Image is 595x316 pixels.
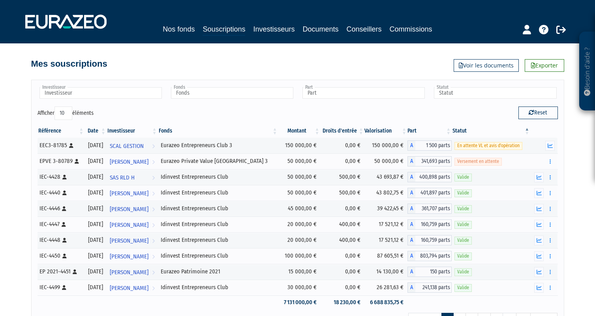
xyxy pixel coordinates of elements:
[62,254,67,258] i: [Français] Personne physique
[39,157,82,165] div: EPVE 3-80789
[364,232,407,248] td: 17 521,12 €
[364,264,407,280] td: 14 130,00 €
[407,188,452,198] div: A - Idinvest Entrepreneurs Club
[454,158,502,165] span: Versement en attente
[39,189,82,197] div: IEC-4440
[407,219,452,230] div: A - Idinvest Entrepreneurs Club
[152,202,155,217] i: Voir l'investisseur
[407,140,415,151] span: A
[253,24,295,35] a: Investisseurs
[62,238,67,243] i: [Français] Personne physique
[415,267,452,277] span: 150 parts
[152,249,155,264] i: Voir l'investisseur
[110,234,148,248] span: [PERSON_NAME]
[39,236,82,244] div: IEC-4448
[347,24,382,35] a: Conseillers
[161,157,276,165] div: Eurazeo Private Value [GEOGRAPHIC_DATA] 3
[161,189,276,197] div: Idinvest Entrepreneurs Club
[415,188,452,198] span: 401,897 parts
[107,185,158,201] a: [PERSON_NAME]
[278,232,321,248] td: 20 000,00 €
[364,217,407,232] td: 17 521,12 €
[62,285,66,290] i: [Français] Personne physique
[415,140,452,151] span: 1 500 parts
[39,252,82,260] div: IEC-4450
[107,280,158,295] a: [PERSON_NAME]
[407,172,452,182] div: A - Idinvest Entrepreneurs Club
[161,252,276,260] div: Idinvest Entrepreneurs Club
[278,138,321,153] td: 150 000,00 €
[407,235,452,245] div: A - Idinvest Entrepreneurs Club
[407,172,415,182] span: A
[407,267,415,277] span: A
[364,124,407,138] th: Valorisation: activer pour trier la colonne par ordre croissant
[278,264,321,280] td: 15 000,00 €
[364,201,407,217] td: 39 422,45 €
[87,173,104,181] div: [DATE]
[278,185,321,201] td: 50 000,00 €
[161,204,276,213] div: Idinvest Entrepreneurs Club
[278,124,321,138] th: Montant: activer pour trier la colonne par ordre croissant
[364,280,407,295] td: 26 281,63 €
[152,218,155,232] i: Voir l'investisseur
[518,107,558,119] button: Reset
[278,153,321,169] td: 50 000,00 €
[407,140,452,151] div: A - Eurazeo Entrepreneurs Club 3
[407,267,452,277] div: A - Eurazeo Patrimoine 2021
[25,15,107,29] img: 1732889491-logotype_eurazeo_blanc_rvb.png
[38,107,94,120] label: Afficher éléments
[87,157,104,165] div: [DATE]
[407,156,452,166] div: A - Eurazeo Private Value Europe 3
[415,172,452,182] span: 400,898 parts
[110,186,148,201] span: [PERSON_NAME]
[87,141,104,150] div: [DATE]
[152,186,155,201] i: Voir l'investisseur
[278,280,321,295] td: 30 000,00 €
[364,169,407,185] td: 43 693,87 €
[152,281,155,295] i: Voir l'investisseur
[54,107,72,120] select: Afficheréléments
[364,138,407,153] td: 150 000,00 €
[161,141,276,150] div: Eurazeo Entrepreneurs Club 3
[107,217,158,232] a: [PERSON_NAME]
[87,220,104,228] div: [DATE]
[321,138,364,153] td: 0,00 €
[110,170,135,185] span: SAS RLD H
[87,252,104,260] div: [DATE]
[107,248,158,264] a: [PERSON_NAME]
[407,204,415,214] span: A
[152,139,155,153] i: Voir l'investisseur
[152,170,155,185] i: Voir l'investisseur
[161,220,276,228] div: Idinvest Entrepreneurs Club
[87,267,104,276] div: [DATE]
[278,201,321,217] td: 45 000,00 €
[107,232,158,248] a: [PERSON_NAME]
[107,264,158,280] a: [PERSON_NAME]
[87,283,104,292] div: [DATE]
[39,173,82,181] div: IEC-4428
[73,269,77,274] i: [Français] Personne physique
[364,185,407,201] td: 43 802,75 €
[31,59,107,69] h4: Mes souscriptions
[415,282,452,293] span: 241,138 parts
[321,185,364,201] td: 500,00 €
[110,281,148,295] span: [PERSON_NAME]
[39,141,82,150] div: EEC3-81785
[583,36,592,107] p: Besoin d'aide ?
[454,221,472,228] span: Valide
[158,124,278,138] th: Fonds: activer pour trier la colonne par ordre croissant
[87,236,104,244] div: [DATE]
[407,235,415,245] span: A
[39,267,82,276] div: EP 2021-4451
[454,205,472,213] span: Valide
[39,204,82,213] div: IEC-4446
[39,220,82,228] div: IEC-4447
[75,159,79,164] i: [Français] Personne physique
[321,124,364,138] th: Droits d'entrée: activer pour trier la colonne par ordre croissant
[364,248,407,264] td: 87 605,51 €
[278,169,321,185] td: 50 000,00 €
[407,204,452,214] div: A - Idinvest Entrepreneurs Club
[163,24,195,35] a: Nos fonds
[407,219,415,230] span: A
[84,124,107,138] th: Date: activer pour trier la colonne par ordre croissant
